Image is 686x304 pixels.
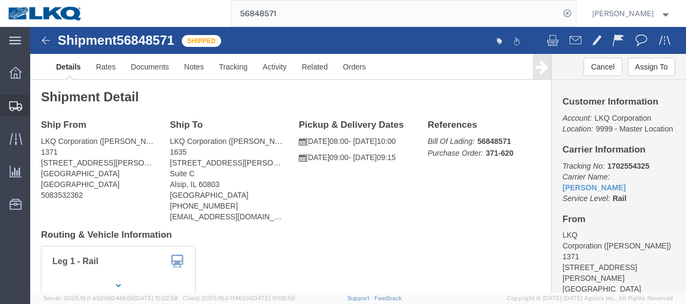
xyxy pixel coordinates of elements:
span: Client: 2025.19.0-1f462a1 [183,295,295,301]
span: [DATE] 10:22:58 [134,295,178,301]
img: logo [8,5,83,22]
input: Search for shipment number, reference number [232,1,560,26]
button: [PERSON_NAME] [592,7,671,20]
a: Support [347,295,374,301]
span: Copyright © [DATE]-[DATE] Agistix Inc., All Rights Reserved [507,294,673,303]
span: Server: 2025.19.0-b9208248b56 [43,295,178,301]
a: Feedback [374,295,402,301]
span: [DATE] 10:06:59 [251,295,295,301]
iframe: FS Legacy Container [30,27,686,293]
span: Robert Benette [592,8,654,19]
